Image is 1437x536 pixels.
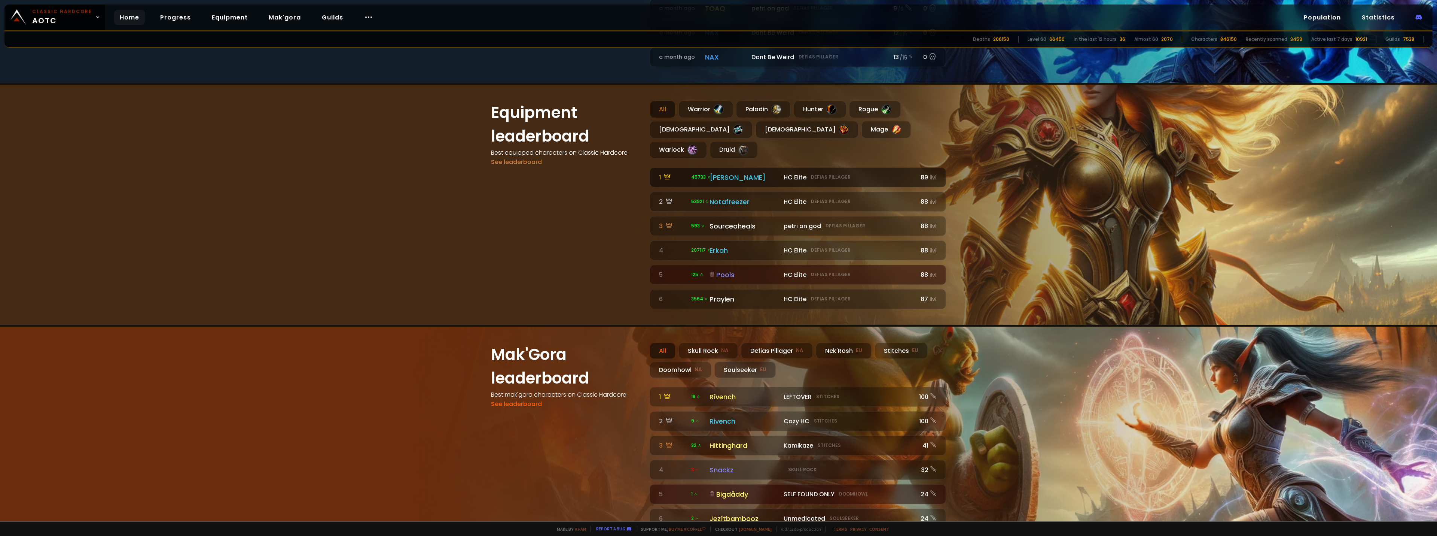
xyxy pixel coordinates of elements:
[491,390,641,399] h4: Best mak'gora characters on Classic Hardcore
[917,417,937,426] div: 100
[659,246,687,255] div: 4
[596,526,625,532] a: Report a bug
[788,466,817,473] small: Skull Rock
[491,158,542,166] a: See leaderboard
[691,418,699,424] span: 9
[930,296,937,303] small: ilvl
[714,362,776,378] div: Soulseeker
[316,10,349,25] a: Guilds
[794,101,846,118] div: Hunter
[659,221,687,231] div: 3
[917,490,937,499] div: 24
[1028,36,1046,43] div: Level 60
[1120,36,1125,43] div: 36
[650,509,946,529] a: 6 2JezítbamboozUnmedicatedSoulseeker24
[784,221,913,231] div: petri on god
[691,296,708,302] span: 3564
[784,490,913,499] div: SELF FOUND ONLY
[710,465,779,475] div: Snackz
[784,173,913,182] div: HC Elite
[206,10,254,25] a: Equipment
[710,440,779,451] div: Hittinghard
[491,101,641,148] h1: Equipment leaderboard
[650,460,946,480] a: 4 3 SnackzSkull Rock32
[875,343,928,359] div: Stitches
[1191,36,1217,43] div: Characters
[784,246,913,255] div: HC Elite
[491,148,641,157] h4: Best equipped characters on Classic Hardcore
[669,526,706,532] a: Buy me a coffee
[814,418,837,424] small: Stitches
[691,466,699,473] span: 3
[491,400,542,408] a: See leaderboard
[741,343,813,359] div: Defias Pillager
[691,247,711,254] span: 207117
[695,366,702,373] small: NA
[710,141,758,158] div: Druid
[114,10,145,25] a: Home
[691,222,705,229] span: 593
[710,270,779,280] div: Pools
[650,343,675,359] div: All
[32,8,92,26] span: AOTC
[760,366,766,373] small: EU
[1298,10,1347,25] a: Population
[1403,36,1414,43] div: 7538
[710,197,779,207] div: Notafreezer
[552,526,586,532] span: Made by
[710,416,779,426] div: Rivench
[659,514,687,523] div: 6
[1074,36,1117,43] div: In the last 12 hours
[861,121,911,138] div: Mage
[917,246,937,255] div: 88
[1049,36,1065,43] div: 66450
[650,387,946,407] a: 1 18 RîvenchLEFTOVERStitches100
[917,221,937,231] div: 88
[710,172,779,182] div: [PERSON_NAME]
[710,221,779,231] div: Sourceoheals
[721,347,729,354] small: NA
[263,10,307,25] a: Mak'gora
[650,289,946,309] a: 6 3564 Praylen HC EliteDefias Pillager87ilvl
[636,526,706,532] span: Support me,
[811,271,851,278] small: Defias Pillager
[811,198,851,205] small: Defias Pillager
[784,270,913,279] div: HC Elite
[659,270,687,279] div: 5
[930,247,937,254] small: ilvl
[739,526,772,532] a: [DOMAIN_NAME]
[575,526,586,532] a: a fan
[650,216,946,236] a: 3 593 Sourceoheals petri on godDefias Pillager88ilvl
[650,121,753,138] div: [DEMOGRAPHIC_DATA]
[650,47,946,67] a: a month agonaxDont Be WeirdDefias Pillager13 /150
[811,174,851,181] small: Defias Pillager
[784,392,913,402] div: LEFTOVER
[659,417,687,426] div: 2
[659,465,687,475] div: 4
[917,465,937,475] div: 32
[710,489,779,499] div: Bigdåddy
[710,294,779,304] div: Praylen
[850,526,866,532] a: Privacy
[811,296,851,302] small: Defias Pillager
[650,240,946,260] a: 4 207117 Erkah HC EliteDefias Pillager88ilvl
[650,362,711,378] div: Doomhowl
[1355,36,1367,43] div: 10921
[710,392,779,402] div: Rîvench
[784,514,913,523] div: Unmedicated
[930,272,937,279] small: ilvl
[917,197,937,206] div: 88
[691,393,701,400] span: 18
[710,245,779,255] div: Erkah
[650,167,946,187] a: 1 45733 [PERSON_NAME] HC EliteDefias Pillager89ilvl
[917,173,937,182] div: 89
[691,515,699,522] span: 2
[650,101,675,118] div: All
[659,392,687,402] div: 1
[691,442,702,449] span: 32
[659,441,687,450] div: 3
[784,197,913,206] div: HC Elite
[784,417,913,426] div: Cozy HC
[1385,36,1400,43] div: Guilds
[839,491,868,497] small: Doomhowl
